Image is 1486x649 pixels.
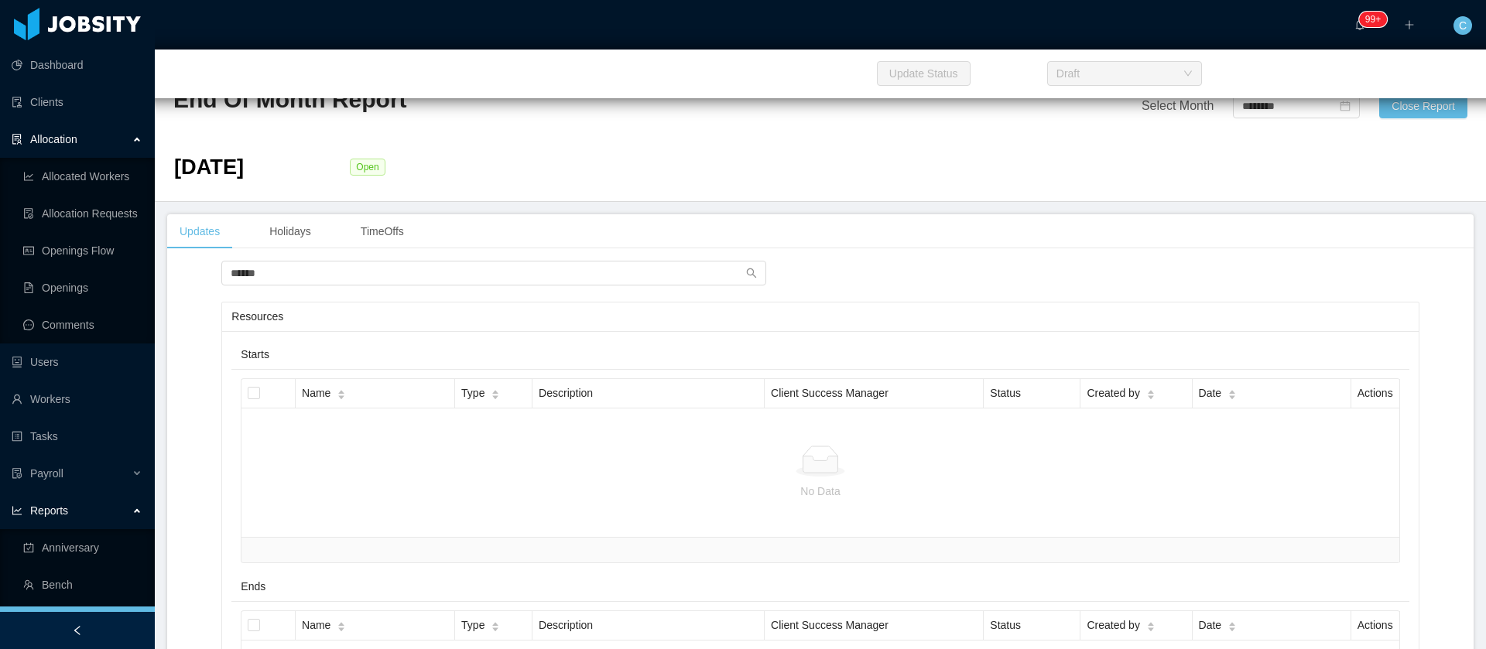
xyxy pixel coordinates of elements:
[1227,388,1237,398] div: Sort
[23,161,142,192] a: icon: line-chartAllocated Workers
[1227,620,1237,630] div: Sort
[1142,99,1214,112] span: Select Month
[539,385,593,401] span: Description
[1228,388,1237,392] i: icon: caret-up
[12,384,142,415] a: icon: userWorkers
[231,302,1409,331] div: Resources
[1146,620,1155,624] i: icon: caret-up
[337,626,346,630] i: icon: caret-down
[491,620,500,624] i: icon: caret-up
[241,572,1399,601] div: Ends
[990,617,1021,634] span: Status
[30,467,63,480] span: Payroll
[1354,19,1365,30] i: icon: bell
[12,347,142,377] a: icon: robotUsers
[348,214,416,249] div: TimeOffs
[1146,388,1155,392] i: icon: caret-up
[257,214,324,249] div: Holidays
[12,134,22,145] i: icon: solution
[1340,101,1351,111] i: icon: calendar
[491,388,500,398] div: Sort
[491,388,500,392] i: icon: caret-up
[1146,620,1156,630] div: Sort
[1459,16,1467,35] span: C
[746,268,757,278] i: icon: search
[337,388,346,392] i: icon: caret-up
[350,159,385,176] span: Open
[1228,626,1237,630] i: icon: caret-down
[337,388,346,398] div: Sort
[771,617,889,634] span: Client Success Manager
[302,385,330,401] span: Name
[491,394,500,398] i: icon: caret-down
[173,84,820,116] h2: End Of Month Report
[461,617,484,634] span: Type
[1146,394,1155,398] i: icon: caret-down
[337,620,346,624] i: icon: caret-up
[1228,394,1237,398] i: icon: caret-down
[337,394,346,398] i: icon: caret-down
[254,483,1386,500] p: No Data
[23,532,142,563] a: icon: carry-outAnniversary
[1146,626,1155,630] i: icon: caret-down
[1358,617,1393,634] span: Actions
[539,617,593,634] span: Description
[1379,94,1467,118] button: Close Report
[1199,385,1222,401] span: Date
[1199,617,1222,634] span: Date
[167,214,232,249] div: Updates
[12,50,142,80] a: icon: pie-chartDashboard
[1146,388,1156,398] div: Sort
[23,272,142,303] a: icon: file-textOpenings
[1359,12,1387,27] sup: 206
[491,620,500,630] div: Sort
[1358,385,1393,401] span: Actions
[491,626,500,630] i: icon: caret-down
[23,198,142,229] a: icon: file-doneAllocation Requests
[990,385,1021,401] span: Status
[241,340,1399,369] div: Starts
[771,385,889,401] span: Client Success Manager
[23,569,142,600] a: icon: teamBench
[1087,617,1139,634] span: Created by
[1404,19,1415,30] i: icon: plus
[461,385,484,401] span: Type
[12,421,142,452] a: icon: profileTasks
[30,133,77,145] span: Allocation
[302,617,330,634] span: Name
[30,504,68,517] span: Reports
[23,235,142,266] a: icon: idcardOpenings Flow
[12,505,22,516] i: icon: line-chart
[1087,385,1139,401] span: Created by
[12,87,142,118] a: icon: auditClients
[1228,620,1237,624] i: icon: caret-up
[23,309,142,340] a: icon: messageComments
[12,468,22,479] i: icon: file-protect
[337,620,346,630] div: Sort
[23,606,142,637] a: icon: table
[174,155,244,179] span: [DATE]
